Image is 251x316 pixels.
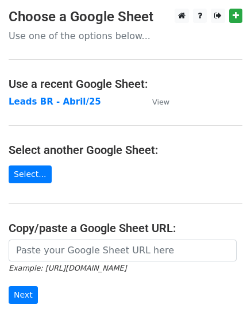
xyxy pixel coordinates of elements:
a: Select... [9,165,52,183]
small: View [152,98,169,106]
p: Use one of the options below... [9,30,242,42]
a: Leads BR - Abril/25 [9,97,101,107]
h4: Copy/paste a Google Sheet URL: [9,221,242,235]
h3: Choose a Google Sheet [9,9,242,25]
a: View [141,97,169,107]
input: Next [9,286,38,304]
input: Paste your Google Sheet URL here [9,240,237,261]
h4: Use a recent Google Sheet: [9,77,242,91]
small: Example: [URL][DOMAIN_NAME] [9,264,126,272]
h4: Select another Google Sheet: [9,143,242,157]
